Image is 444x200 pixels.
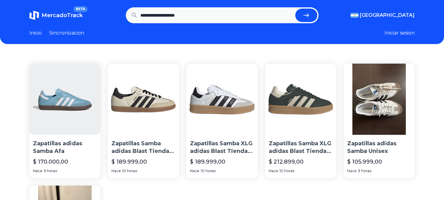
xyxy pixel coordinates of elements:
[344,64,415,178] a: Zapatillas adidas Samba UnisexZapatillas adidas Samba Unisex$ 105.999,00Hace9 horas
[347,140,411,155] p: Zapatillas adidas Samba Unisex
[29,29,42,37] a: Inicio
[347,157,382,166] p: $ 105.999,00
[44,169,57,173] span: 9 horas
[33,169,42,173] span: Hace
[279,169,294,173] span: 10 horas
[111,169,121,173] span: Hace
[111,157,147,166] p: $ 189.999,00
[73,6,88,12] span: BETA
[29,10,83,20] a: MercadoTrackBETA
[360,12,415,19] span: [GEOGRAPHIC_DATA]
[122,169,137,173] span: 10 horas
[186,64,257,135] img: Zapatillas Samba XLG adidas Blast Tienda Oficial
[108,64,179,178] a: Zapatillas Samba adidas Blast Tienda OficialZapatillas Samba adidas Blast Tienda Oficial$ 189.999...
[358,169,371,173] span: 9 horas
[108,64,179,135] img: Zapatillas Samba adidas Blast Tienda Oficial
[351,13,358,18] img: Argentina
[265,64,336,178] a: Zapatillas Samba XLG adidas Blast Tienda OficialZapatillas Samba XLG adidas Blast Tienda Oficial$...
[351,12,415,19] button: [GEOGRAPHIC_DATA]
[265,64,336,135] img: Zapatillas Samba XLG adidas Blast Tienda Oficial
[190,140,254,155] p: Zapatillas Samba XLG adidas Blast Tienda Oficial
[33,140,97,155] p: Zapatillas adidas Samba Afa
[190,157,225,166] p: $ 189.999,00
[344,64,415,135] img: Zapatillas adidas Samba Unisex
[33,157,68,166] p: $ 170.000,00
[201,169,216,173] span: 10 horas
[347,169,357,173] span: Hace
[384,29,415,37] button: Iniciar sesion
[29,64,100,178] a: Zapatillas adidas Samba AfaZapatillas adidas Samba Afa$ 170.000,00Hace9 horas
[269,140,333,155] p: Zapatillas Samba XLG adidas Blast Tienda Oficial
[186,64,257,178] a: Zapatillas Samba XLG adidas Blast Tienda OficialZapatillas Samba XLG adidas Blast Tienda Oficial$...
[29,64,100,135] img: Zapatillas adidas Samba Afa
[190,169,199,173] span: Hace
[269,157,304,166] p: $ 212.899,00
[111,140,175,155] p: Zapatillas Samba adidas Blast Tienda Oficial
[42,12,83,19] span: MercadoTrack
[29,10,39,20] img: MercadoTrack
[49,29,84,37] a: Sincronizacion
[269,169,278,173] span: Hace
